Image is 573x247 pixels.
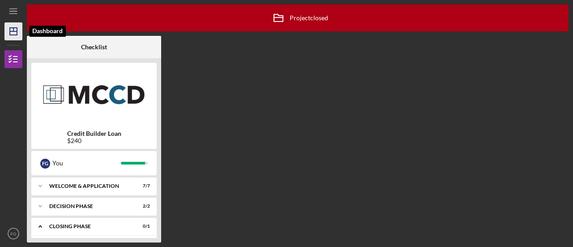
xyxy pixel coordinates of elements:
div: You [52,156,121,171]
div: F G [40,159,50,169]
div: Decision Phase [49,204,128,209]
div: 2 / 2 [134,204,150,209]
button: FG [4,225,22,243]
div: Welcome & Application [49,183,128,189]
div: Closing Phase [49,224,128,229]
b: Checklist [81,43,107,51]
div: $240 [67,137,121,144]
div: 0 / 1 [134,224,150,229]
div: 7 / 7 [134,183,150,189]
text: FG [10,231,16,236]
b: Credit Builder Loan [67,130,121,137]
img: Product logo [31,67,157,121]
div: Project closed [267,7,328,29]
